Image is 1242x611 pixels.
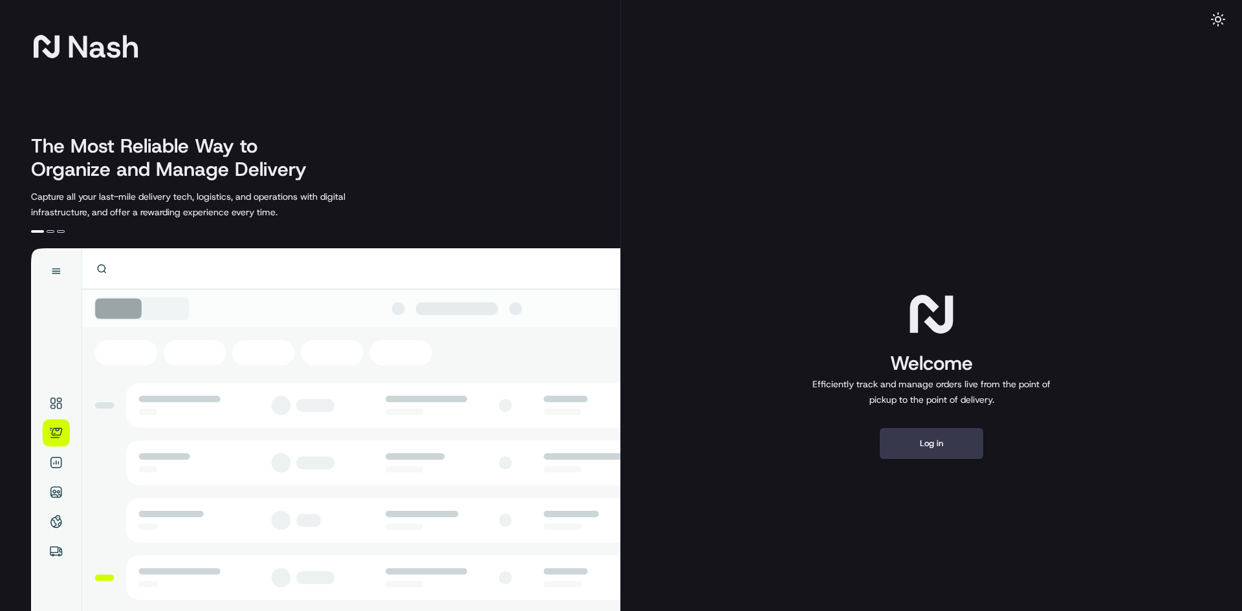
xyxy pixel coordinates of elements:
[31,134,321,181] h2: The Most Reliable Way to Organize and Manage Delivery
[67,34,139,59] span: Nash
[31,189,404,220] p: Capture all your last-mile delivery tech, logistics, and operations with digital infrastructure, ...
[807,376,1056,407] p: Efficiently track and manage orders live from the point of pickup to the point of delivery.
[880,428,983,459] button: Log in
[807,350,1056,376] h1: Welcome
